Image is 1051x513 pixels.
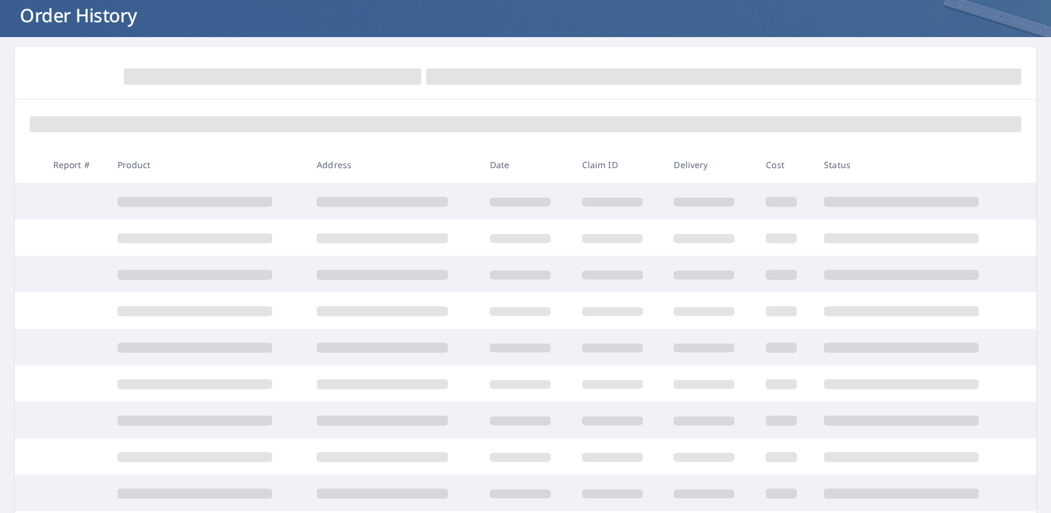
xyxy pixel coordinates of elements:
th: Claim ID [572,146,664,183]
h1: Order History [15,2,1036,28]
th: Date [480,146,572,183]
th: Report # [43,146,108,183]
th: Delivery [664,146,756,183]
th: Status [814,146,1013,183]
th: Cost [756,146,814,183]
th: Address [307,146,480,183]
th: Product [108,146,307,183]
